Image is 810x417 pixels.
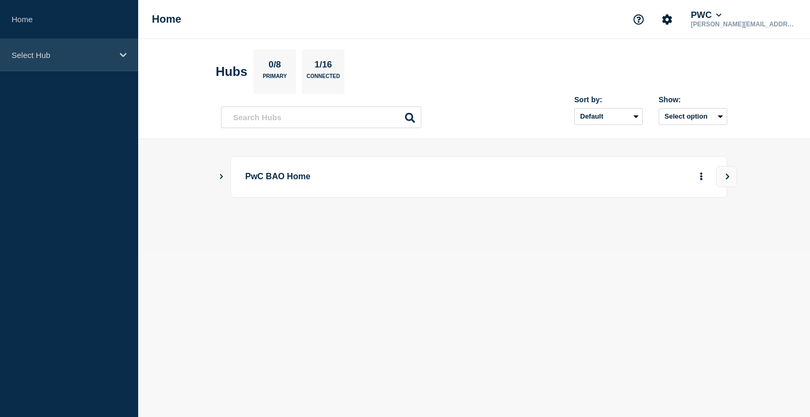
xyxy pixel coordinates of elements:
p: [PERSON_NAME][EMAIL_ADDRESS][DOMAIN_NAME] [689,21,798,28]
button: Show Connected Hubs [219,173,224,181]
p: 0/8 [265,60,285,73]
button: View [716,166,737,187]
button: More actions [695,167,708,187]
p: PwC BAO Home [245,167,537,187]
div: Sort by: [574,95,643,104]
button: Select option [659,108,727,125]
p: 1/16 [311,60,336,73]
h1: Home [152,13,181,25]
button: Account settings [656,8,678,31]
p: Primary [263,73,287,84]
p: Select Hub [12,51,113,60]
button: Support [628,8,650,31]
button: PWC [689,10,724,21]
p: Connected [306,73,340,84]
h2: Hubs [216,64,247,79]
select: Sort by [574,108,643,125]
div: Show: [659,95,727,104]
input: Search Hubs [221,106,421,128]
